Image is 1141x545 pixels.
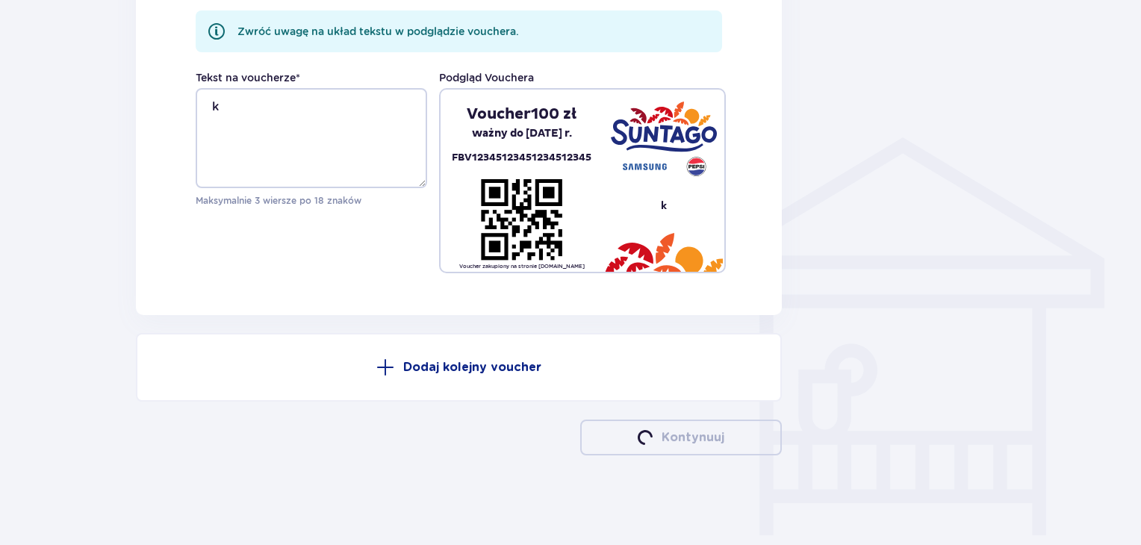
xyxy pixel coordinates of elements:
[237,24,519,39] p: Zwróć uwagę na układ tekstu w podglądzie vouchera.
[637,429,653,446] img: loader
[580,420,782,455] button: loaderKontynuuj
[611,102,717,176] img: Suntago - Samsung - Pepsi
[439,70,534,85] p: Podgląd Vouchera
[403,359,541,376] p: Dodaj kolejny voucher
[452,149,591,166] p: FBV12345123451234512345
[662,429,724,446] p: Kontynuuj
[459,263,585,270] p: Voucher zakupiony na stronie [DOMAIN_NAME]
[196,88,427,188] textarea: k
[467,105,576,124] p: Voucher 100 zł
[196,70,300,85] label: Tekst na voucherze *
[196,194,427,208] p: Maksymalnie 3 wiersze po 18 znaków
[472,124,572,143] p: ważny do [DATE] r.
[603,198,724,213] pre: k
[136,333,782,402] button: Dodaj kolejny voucher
